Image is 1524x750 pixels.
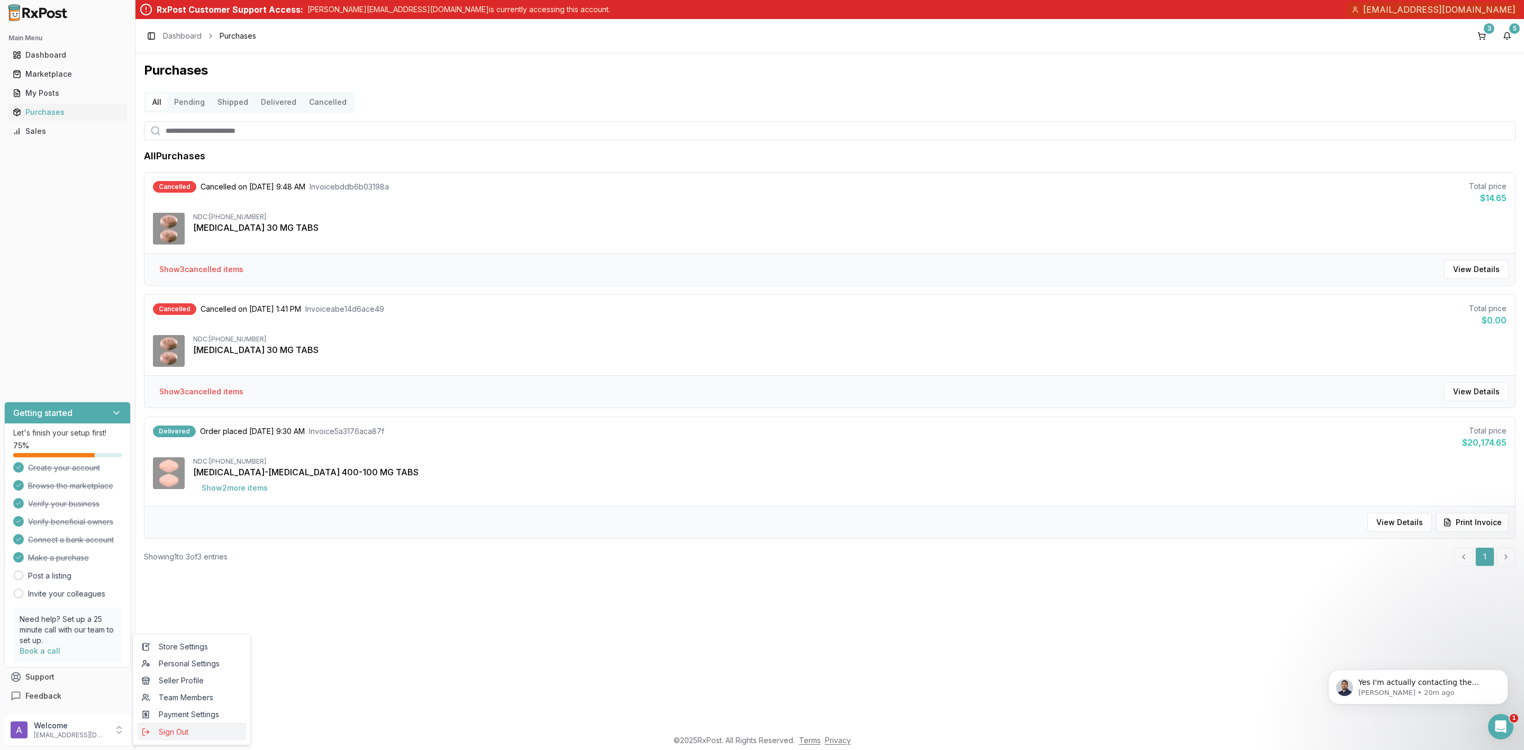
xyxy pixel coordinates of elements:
[138,655,247,672] a: Personal Settings
[4,47,131,64] button: Dashboard
[138,672,247,689] a: Seller Profile
[1469,181,1507,192] div: Total price
[142,658,242,669] span: Personal Settings
[142,709,242,720] span: Payment Settings
[8,65,126,84] a: Marketplace
[142,641,242,652] span: Store Settings
[13,69,122,79] div: Marketplace
[1444,260,1509,279] button: View Details
[20,646,60,655] a: Book a call
[1436,513,1509,532] button: Print Invoice
[13,107,122,118] div: Purchases
[4,686,131,706] button: Feedback
[168,94,211,111] button: Pending
[153,335,185,367] img: Otezla 30 MG TABS
[28,499,99,509] span: Verify your business
[153,426,196,437] div: Delivered
[255,94,303,111] button: Delivered
[144,62,1516,79] h1: Purchases
[8,34,126,42] h2: Main Menu
[200,426,305,437] span: Order placed [DATE] 9:30 AM
[4,4,72,21] img: RxPost Logo
[193,344,1507,356] div: [MEDICAL_DATA] 30 MG TABS
[28,571,71,581] a: Post a listing
[25,691,61,701] span: Feedback
[144,149,205,164] h1: All Purchases
[1363,3,1516,16] span: [EMAIL_ADDRESS][DOMAIN_NAME]
[1484,23,1494,34] div: 3
[13,406,72,419] h3: Getting started
[193,213,1507,221] div: NDC: [PHONE_NUMBER]
[193,335,1507,344] div: NDC: [PHONE_NUMBER]
[1312,647,1524,721] iframe: Intercom notifications message
[307,4,610,15] p: [PERSON_NAME][EMAIL_ADDRESS][DOMAIN_NAME] is currently accessing this account.
[151,382,252,401] button: Show3cancelled items
[8,84,126,103] a: My Posts
[1469,192,1507,204] div: $14.65
[4,66,131,83] button: Marketplace
[28,463,100,473] span: Create your account
[201,182,305,192] span: Cancelled on [DATE] 9:48 AM
[310,182,389,192] span: Invoice bddb6b03198a
[1475,547,1494,566] a: 1
[201,304,301,314] span: Cancelled on [DATE] 1:41 PM
[142,692,242,703] span: Team Members
[28,589,105,599] a: Invite your colleagues
[13,88,122,98] div: My Posts
[193,457,1507,466] div: NDC: [PHONE_NUMBER]
[163,31,202,41] a: Dashboard
[211,94,255,111] button: Shipped
[1462,436,1507,449] div: $20,174.65
[153,457,185,489] img: Sofosbuvir-Velpatasvir 400-100 MG TABS
[153,181,196,193] div: Cancelled
[163,31,256,41] nav: breadcrumb
[11,721,28,738] img: User avatar
[8,46,126,65] a: Dashboard
[138,689,247,706] a: Team Members
[4,85,131,102] button: My Posts
[1367,513,1432,532] button: View Details
[1510,714,1518,722] span: 1
[4,104,131,121] button: Purchases
[153,213,185,245] img: Otezla 30 MG TABS
[157,3,303,16] div: RxPost Customer Support Access:
[28,481,113,491] span: Browse the marketplace
[146,94,168,111] button: All
[138,638,247,655] a: Store Settings
[1488,714,1513,739] iframe: Intercom live chat
[34,720,107,731] p: Welcome
[1462,426,1507,436] div: Total price
[28,517,113,527] span: Verify beneficial owners
[142,675,242,686] span: Seller Profile
[1469,303,1507,314] div: Total price
[305,304,384,314] span: Invoice abe14d6ace49
[138,706,247,723] a: Payment Settings
[153,303,196,315] div: Cancelled
[144,552,228,562] div: Showing 1 to 3 of 3 entries
[193,478,276,498] button: Show2more items
[1473,28,1490,44] button: 3
[303,94,353,111] button: Cancelled
[8,122,126,141] a: Sales
[1499,28,1516,44] button: 5
[825,736,851,745] a: Privacy
[220,31,256,41] span: Purchases
[138,723,247,740] button: Sign Out
[1509,23,1520,34] div: 5
[13,440,29,451] span: 75 %
[34,731,107,739] p: [EMAIL_ADDRESS][DOMAIN_NAME]
[1469,314,1507,327] div: $0.00
[4,667,131,686] button: Support
[193,221,1507,234] div: [MEDICAL_DATA] 30 MG TABS
[13,126,122,137] div: Sales
[142,727,242,737] span: Sign Out
[13,50,122,60] div: Dashboard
